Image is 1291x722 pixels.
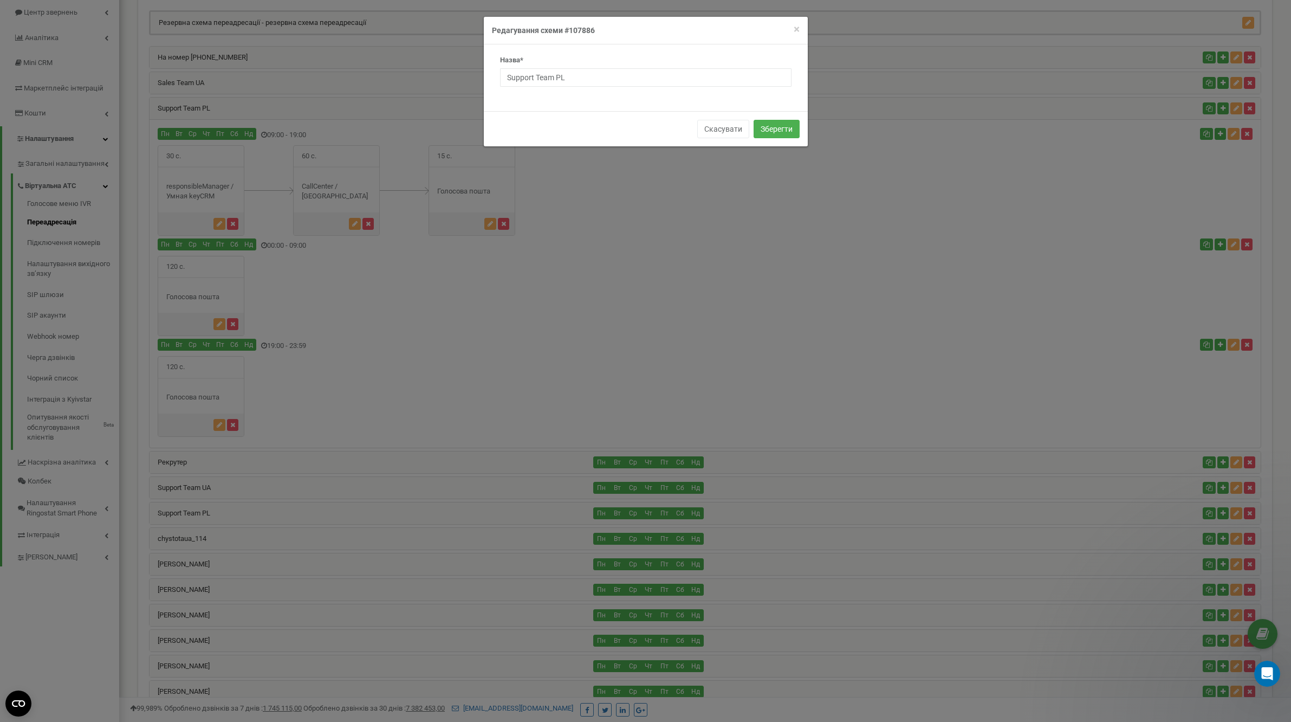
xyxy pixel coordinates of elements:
button: Скасувати [697,120,749,138]
label: Назва* [500,55,523,66]
span: × [794,23,800,36]
h4: Редагування схеми #107886 [492,25,800,36]
iframe: Intercom live chat [1254,661,1280,687]
button: Зберегти [754,120,800,138]
button: Open CMP widget [5,691,31,717]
